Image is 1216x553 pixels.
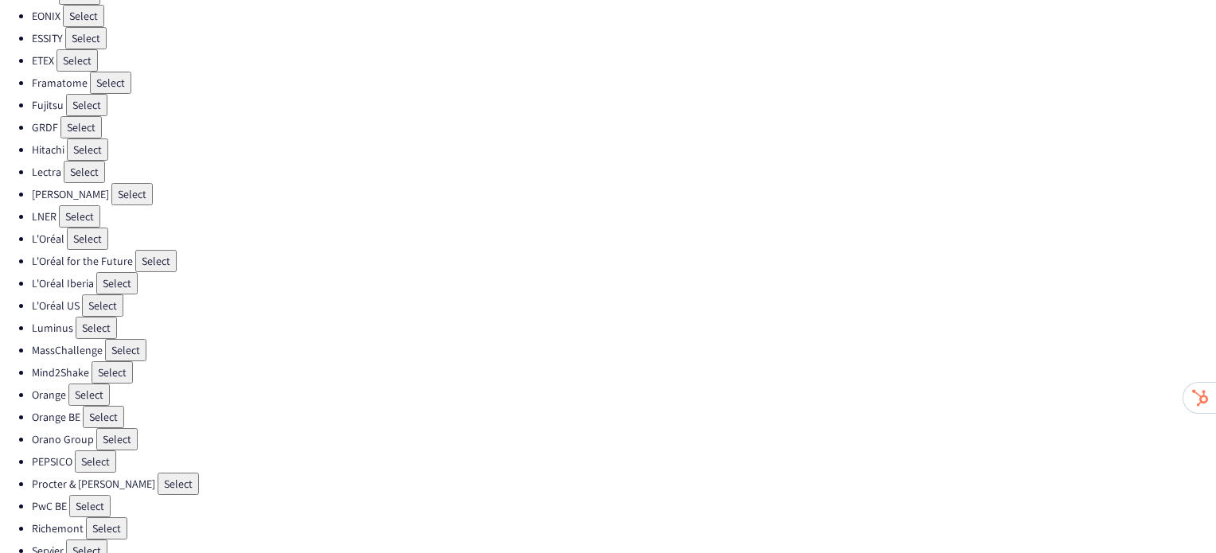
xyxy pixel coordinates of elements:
[32,138,1216,161] li: Hitachi
[82,294,123,317] button: Select
[111,183,153,205] button: Select
[60,116,102,138] button: Select
[59,205,100,228] button: Select
[32,495,1216,517] li: PwC BE
[32,473,1216,495] li: Procter & [PERSON_NAME]
[67,228,108,250] button: Select
[32,205,1216,228] li: LNER
[32,94,1216,116] li: Fujitsu
[32,161,1216,183] li: Lectra
[32,27,1216,49] li: ESSITY
[92,361,133,384] button: Select
[32,228,1216,250] li: L'Oréal
[86,517,127,539] button: Select
[65,27,107,49] button: Select
[105,339,146,361] button: Select
[66,94,107,116] button: Select
[57,49,98,72] button: Select
[67,138,108,161] button: Select
[1136,477,1216,553] iframe: Chat Widget
[32,406,1216,428] li: Orange BE
[32,72,1216,94] li: Framatome
[75,450,116,473] button: Select
[96,428,138,450] button: Select
[64,161,105,183] button: Select
[69,495,111,517] button: Select
[32,5,1216,27] li: EONIX
[32,250,1216,272] li: L'Oréal for the Future
[63,5,104,27] button: Select
[158,473,199,495] button: Select
[32,361,1216,384] li: Mind2Shake
[32,450,1216,473] li: PEPSICO
[76,317,117,339] button: Select
[32,49,1216,72] li: ETEX
[68,384,110,406] button: Select
[32,272,1216,294] li: L'Oréal Iberia
[96,272,138,294] button: Select
[32,183,1216,205] li: [PERSON_NAME]
[32,317,1216,339] li: Luminus
[83,406,124,428] button: Select
[135,250,177,272] button: Select
[32,116,1216,138] li: GRDF
[90,72,131,94] button: Select
[32,428,1216,450] li: Orano Group
[32,294,1216,317] li: L'Oréal US
[32,339,1216,361] li: MassChallenge
[32,517,1216,539] li: Richemont
[32,384,1216,406] li: Orange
